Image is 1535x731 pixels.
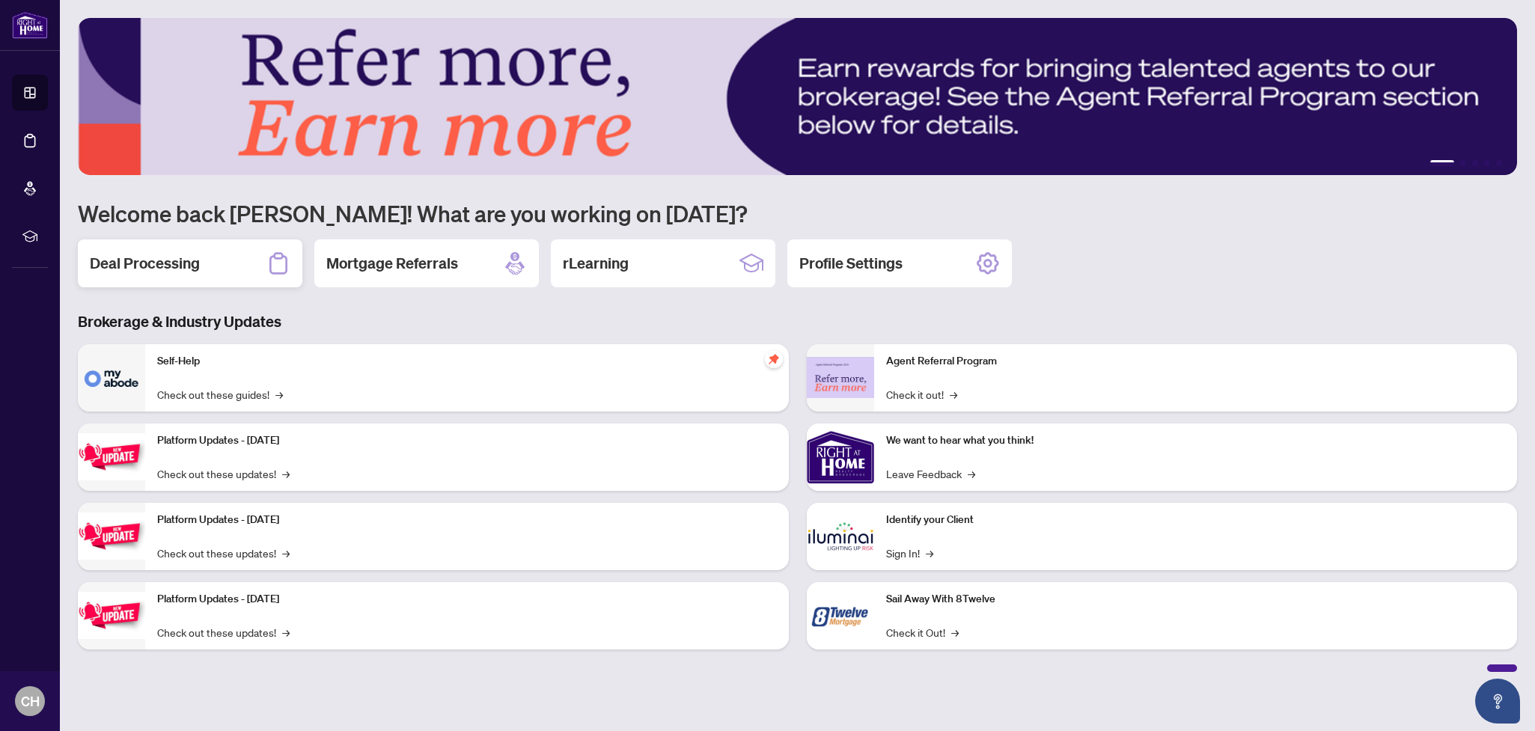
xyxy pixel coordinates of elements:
a: Check out these guides!→ [157,386,283,403]
span: → [950,386,957,403]
img: Self-Help [78,344,145,412]
h2: rLearning [563,253,629,274]
button: 2 [1460,160,1466,166]
span: → [275,386,283,403]
p: Platform Updates - [DATE] [157,512,777,528]
button: 4 [1484,160,1490,166]
h3: Brokerage & Industry Updates [78,311,1517,332]
h2: Deal Processing [90,253,200,274]
span: → [951,624,959,640]
a: Check it out!→ [886,386,957,403]
a: Check out these updates!→ [157,624,290,640]
p: Sail Away With 8Twelve [886,591,1506,608]
span: CH [21,691,40,712]
h2: Profile Settings [799,253,903,274]
a: Sign In!→ [886,545,933,561]
button: 1 [1430,160,1454,166]
span: → [282,465,290,482]
p: Identify your Client [886,512,1506,528]
p: Platform Updates - [DATE] [157,591,777,608]
a: Leave Feedback→ [886,465,975,482]
a: Check out these updates!→ [157,545,290,561]
span: → [926,545,933,561]
span: → [282,624,290,640]
p: Platform Updates - [DATE] [157,432,777,449]
h2: Mortgage Referrals [326,253,458,274]
p: Self-Help [157,353,777,370]
img: logo [12,11,48,39]
button: Open asap [1475,679,1520,724]
img: Sail Away With 8Twelve [807,582,874,649]
p: Agent Referral Program [886,353,1506,370]
button: 3 [1472,160,1478,166]
img: Identify your Client [807,503,874,570]
h1: Welcome back [PERSON_NAME]! What are you working on [DATE]? [78,199,1517,227]
img: Slide 0 [78,18,1517,175]
span: pushpin [765,350,783,368]
img: We want to hear what you think! [807,423,874,491]
button: 5 [1496,160,1502,166]
a: Check out these updates!→ [157,465,290,482]
a: Check it Out!→ [886,624,959,640]
img: Platform Updates - June 23, 2025 [78,592,145,639]
img: Platform Updates - July 8, 2025 [78,513,145,560]
span: → [968,465,975,482]
img: Agent Referral Program [807,357,874,398]
span: → [282,545,290,561]
p: We want to hear what you think! [886,432,1506,449]
img: Platform Updates - July 21, 2025 [78,433,145,480]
